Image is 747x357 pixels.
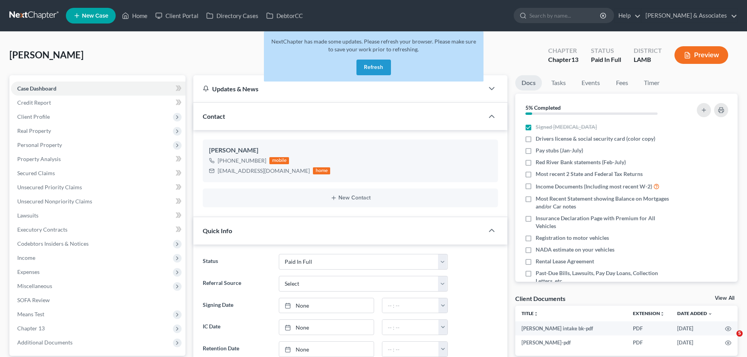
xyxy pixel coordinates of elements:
[203,112,225,120] span: Contact
[17,240,89,247] span: Codebtors Insiders & Notices
[17,339,73,346] span: Additional Documents
[536,246,614,254] span: NADA estimate on your vehicles
[634,46,662,55] div: District
[536,135,655,143] span: Drivers license & social security card (color copy)
[17,113,50,120] span: Client Profile
[575,75,606,91] a: Events
[571,56,578,63] span: 13
[199,254,274,270] label: Status
[536,123,597,131] span: Signed [MEDICAL_DATA]
[9,49,84,60] span: [PERSON_NAME]
[11,96,185,110] a: Credit Report
[17,99,51,106] span: Credit Report
[218,157,266,165] div: [PHONE_NUMBER]
[82,13,108,19] span: New Case
[269,157,289,164] div: mobile
[545,75,572,91] a: Tasks
[736,330,743,337] span: 5
[671,335,719,350] td: [DATE]
[17,311,44,317] span: Means Test
[11,194,185,208] a: Unsecured Nonpriority Claims
[627,335,671,350] td: PDF
[515,294,565,303] div: Client Documents
[382,320,439,335] input: -- : --
[199,341,274,357] label: Retention Date
[591,55,621,64] div: Paid In Full
[199,298,274,314] label: Signing Date
[11,208,185,223] a: Lawsuits
[591,46,621,55] div: Status
[515,75,542,91] a: Docs
[536,257,594,265] span: Rental Lease Agreement
[525,104,561,111] strong: 5% Completed
[638,75,666,91] a: Timer
[633,310,665,316] a: Extensionunfold_more
[209,146,492,155] div: [PERSON_NAME]
[118,9,151,23] a: Home
[17,254,35,261] span: Income
[271,38,476,53] span: NextChapter has made some updates. Please refresh your browser. Please make sure to save your wor...
[313,167,330,174] div: home
[17,170,55,176] span: Secured Claims
[209,195,492,201] button: New Contact
[17,268,40,275] span: Expenses
[708,312,712,316] i: expand_more
[642,9,737,23] a: [PERSON_NAME] & Associates
[11,293,185,307] a: SOFA Review
[515,321,627,335] td: [PERSON_NAME] intake bk-pdf
[11,180,185,194] a: Unsecured Priority Claims
[203,227,232,234] span: Quick Info
[262,9,307,23] a: DebtorCC
[715,295,734,301] a: View All
[536,269,675,285] span: Past-Due Bills, Lawsuits, Pay Day Loans, Collection Letters, etc.
[627,321,671,335] td: PDF
[202,9,262,23] a: Directory Cases
[279,342,374,357] a: None
[279,298,374,313] a: None
[17,226,67,233] span: Executory Contracts
[634,55,662,64] div: LAMB
[11,166,185,180] a: Secured Claims
[677,310,712,316] a: Date Added expand_more
[151,9,202,23] a: Client Portal
[536,170,643,178] span: Most recent 2 State and Federal Tax Returns
[536,214,675,230] span: Insurance Declaration Page with Premium for All Vehicles
[199,276,274,292] label: Referral Source
[522,310,538,316] a: Titleunfold_more
[660,312,665,316] i: unfold_more
[17,85,56,92] span: Case Dashboard
[536,147,583,154] span: Pay stubs (Jan-July)
[11,223,185,237] a: Executory Contracts
[17,212,38,219] span: Lawsuits
[536,158,626,166] span: Red River Bank statements (Feb-July)
[671,321,719,335] td: [DATE]
[548,46,578,55] div: Chapter
[536,195,675,210] span: Most Recent Statement showing Balance on Mortgages and/or Car notes
[382,342,439,357] input: -- : --
[382,298,439,313] input: -- : --
[529,8,601,23] input: Search by name...
[614,9,641,23] a: Help
[279,320,374,335] a: None
[203,85,474,93] div: Updates & News
[720,330,739,349] iframe: Intercom live chat
[17,184,82,190] span: Unsecured Priority Claims
[534,312,538,316] i: unfold_more
[356,60,391,75] button: Refresh
[17,127,51,134] span: Real Property
[515,335,627,350] td: [PERSON_NAME]-pdf
[548,55,578,64] div: Chapter
[536,183,652,190] span: Income Documents (Including most recent W-2)
[218,167,310,175] div: [EMAIL_ADDRESS][DOMAIN_NAME]
[11,82,185,96] a: Case Dashboard
[536,234,609,242] span: Registration to motor vehicles
[17,283,52,289] span: Miscellaneous
[674,46,728,64] button: Preview
[11,152,185,166] a: Property Analysis
[17,141,62,148] span: Personal Property
[17,297,50,303] span: SOFA Review
[609,75,634,91] a: Fees
[199,319,274,335] label: IC Date
[17,325,45,332] span: Chapter 13
[17,156,61,162] span: Property Analysis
